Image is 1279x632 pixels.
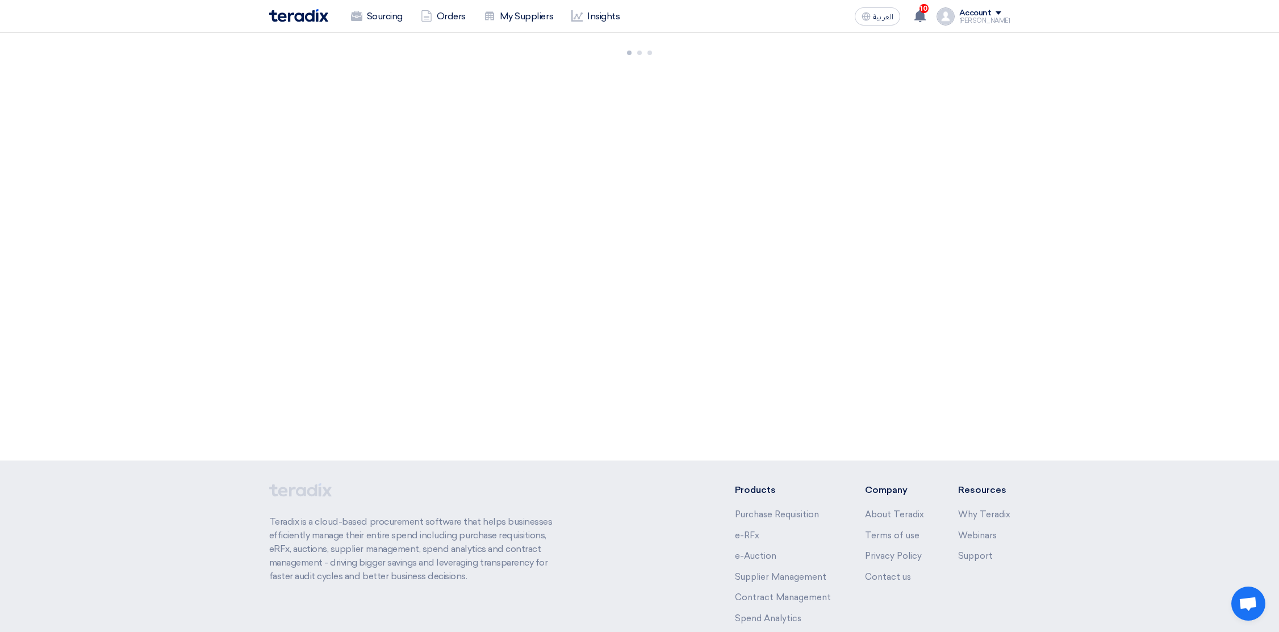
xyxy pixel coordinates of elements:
[735,572,826,582] a: Supplier Management
[937,7,955,26] img: profile_test.png
[958,483,1010,497] li: Resources
[865,509,924,520] a: About Teradix
[735,509,819,520] a: Purchase Requisition
[865,551,922,561] a: Privacy Policy
[865,483,924,497] li: Company
[735,613,801,623] a: Spend Analytics
[342,4,412,29] a: Sourcing
[412,4,475,29] a: Orders
[865,572,911,582] a: Contact us
[735,530,759,541] a: e-RFx
[735,551,776,561] a: e-Auction
[269,9,328,22] img: Teradix logo
[269,515,566,583] p: Teradix is a cloud-based procurement software that helps businesses efficiently manage their enti...
[735,592,831,602] a: Contract Management
[959,18,1010,24] div: [PERSON_NAME]
[1231,587,1265,621] a: Open chat
[735,483,831,497] li: Products
[475,4,562,29] a: My Suppliers
[919,4,929,13] span: 10
[873,13,893,21] span: العربية
[865,530,919,541] a: Terms of use
[958,509,1010,520] a: Why Teradix
[959,9,992,18] div: Account
[958,530,997,541] a: Webinars
[958,551,993,561] a: Support
[855,7,900,26] button: العربية
[562,4,629,29] a: Insights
